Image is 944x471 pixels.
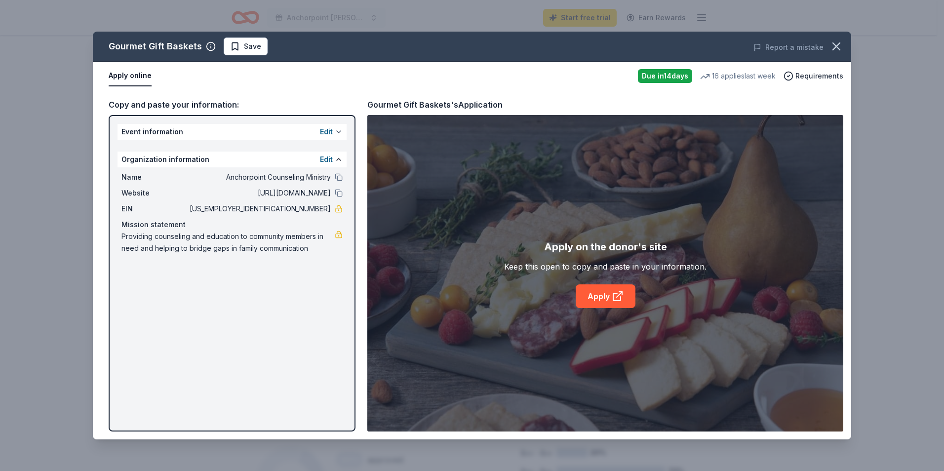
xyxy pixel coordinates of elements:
[244,40,261,52] span: Save
[753,41,824,53] button: Report a mistake
[118,152,347,167] div: Organization information
[121,231,335,254] span: Providing counseling and education to community members in need and helping to bridge gaps in fam...
[784,70,843,82] button: Requirements
[320,126,333,138] button: Edit
[320,154,333,165] button: Edit
[224,38,268,55] button: Save
[109,98,355,111] div: Copy and paste your information:
[109,39,202,54] div: Gourmet Gift Baskets
[121,219,343,231] div: Mission statement
[700,70,776,82] div: 16 applies last week
[121,203,188,215] span: EIN
[188,187,331,199] span: [URL][DOMAIN_NAME]
[121,171,188,183] span: Name
[504,261,707,273] div: Keep this open to copy and paste in your information.
[576,284,635,308] a: Apply
[109,66,152,86] button: Apply online
[188,203,331,215] span: [US_EMPLOYER_IDENTIFICATION_NUMBER]
[118,124,347,140] div: Event information
[638,69,692,83] div: Due in 14 days
[544,239,667,255] div: Apply on the donor's site
[367,98,503,111] div: Gourmet Gift Baskets's Application
[795,70,843,82] span: Requirements
[121,187,188,199] span: Website
[188,171,331,183] span: Anchorpoint Counseling Ministry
